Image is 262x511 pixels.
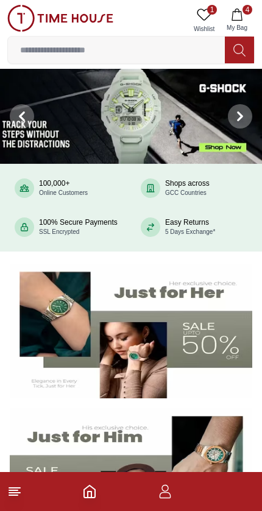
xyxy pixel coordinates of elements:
[189,5,219,36] a: 1Wishlist
[165,179,210,197] div: Shops across
[165,218,215,236] div: Easy Returns
[165,228,215,235] span: 5 Days Exchange*
[39,218,118,236] div: 100% Secure Payments
[222,23,252,32] span: My Bag
[189,24,219,33] span: Wishlist
[219,5,255,36] button: 4My Bag
[165,189,207,196] span: GCC Countries
[243,5,252,15] span: 4
[207,5,217,15] span: 1
[39,179,88,197] div: 100,000+
[10,264,252,398] img: Women's Watches Banner
[7,5,113,32] img: ...
[82,484,97,499] a: Home
[39,228,79,235] span: SSL Encrypted
[39,189,88,196] span: Online Customers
